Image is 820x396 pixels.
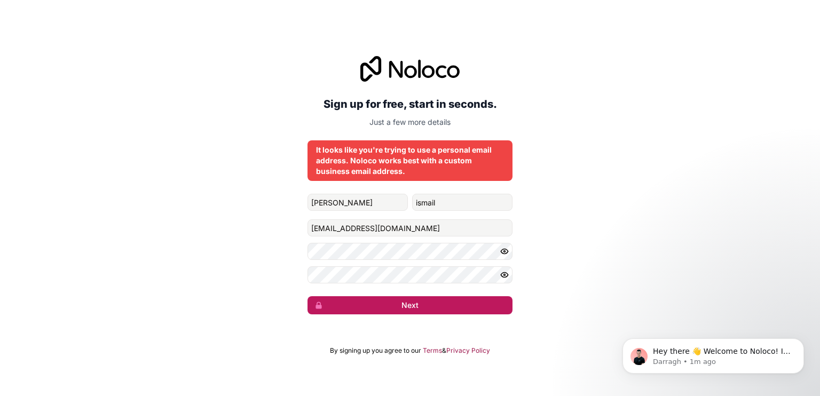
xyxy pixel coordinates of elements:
[307,194,408,211] input: given-name
[307,219,512,236] input: Email address
[307,243,512,260] input: Password
[316,145,504,177] div: It looks like you're trying to use a personal email address. Noloco works best with a custom busi...
[307,94,512,114] h2: Sign up for free, start in seconds.
[307,296,512,314] button: Next
[446,346,490,355] a: Privacy Policy
[307,117,512,128] p: Just a few more details
[423,346,442,355] a: Terms
[606,316,820,391] iframe: Intercom notifications message
[412,194,512,211] input: family-name
[307,266,512,283] input: Confirm password
[330,346,421,355] span: By signing up you agree to our
[442,346,446,355] span: &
